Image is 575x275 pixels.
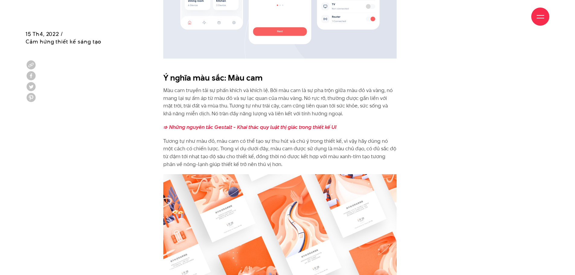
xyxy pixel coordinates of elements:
[163,137,397,168] p: Tương tự như màu đỏ, màu cam có thể tạo sự thu hút và chú ý trong thiết kế, vì vậy hãy dùng nó mộ...
[163,72,397,84] h2: Ý nghĩa màu sắc: Màu cam
[26,30,101,45] span: 15 Th4, 2022 / Cảm hứng thiết kế sáng tạo
[163,87,397,117] p: Màu cam truyền tải sự phấn khích và khích lệ. Bởi màu cam là sự pha trộn giữa màu đỏ và vàng, nó ...
[163,123,337,131] a: => Những nguyên tắc Gestalt - Khai thác quy luật thị giác trong thiết kế UI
